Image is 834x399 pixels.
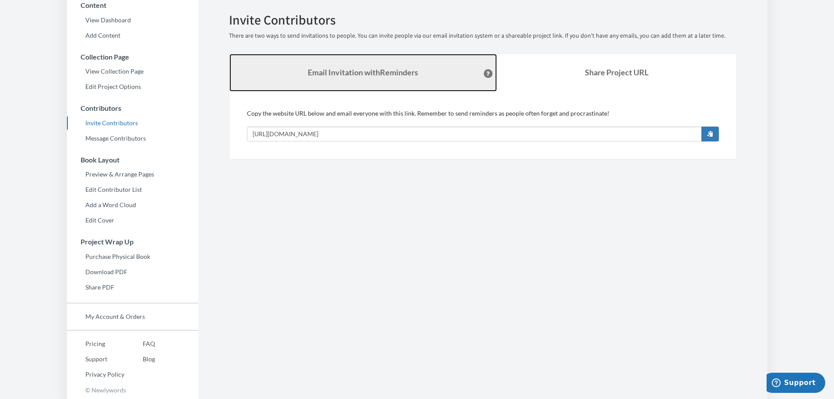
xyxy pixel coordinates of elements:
[67,353,124,366] a: Support
[67,117,198,130] a: Invite Contributors
[229,32,737,40] p: There are two ways to send invitations to people. You can invite people via our email invitation ...
[767,373,825,395] iframe: Opent een widget waar u met een van onze agenten kunt chatten
[67,198,198,212] a: Add a Word Cloud
[67,265,198,279] a: Download PDF
[229,13,737,27] h2: Invite Contributors
[67,132,198,145] a: Message Contributors
[67,80,198,93] a: Edit Project Options
[67,183,198,196] a: Edit Contributor List
[67,168,198,181] a: Preview & Arrange Pages
[67,281,198,294] a: Share PDF
[247,109,719,141] div: Copy the website URL below and email everyone with this link. Remember to send reminders as peopl...
[124,337,155,350] a: FAQ
[67,214,198,227] a: Edit Cover
[67,337,124,350] a: Pricing
[67,1,198,9] h3: Content
[67,29,198,42] a: Add Content
[67,53,198,61] h3: Collection Page
[308,67,418,77] strong: Email Invitation with Reminders
[585,67,648,77] b: Share Project URL
[67,156,198,164] h3: Book Layout
[67,104,198,112] h3: Contributors
[67,368,124,381] a: Privacy Policy
[67,310,198,323] a: My Account & Orders
[67,14,198,27] a: View Dashboard
[67,238,198,246] h3: Project Wrap Up
[67,65,198,78] a: View Collection Page
[67,383,198,397] p: © Newlywords
[124,353,155,366] a: Blog
[67,250,198,263] a: Purchase Physical Book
